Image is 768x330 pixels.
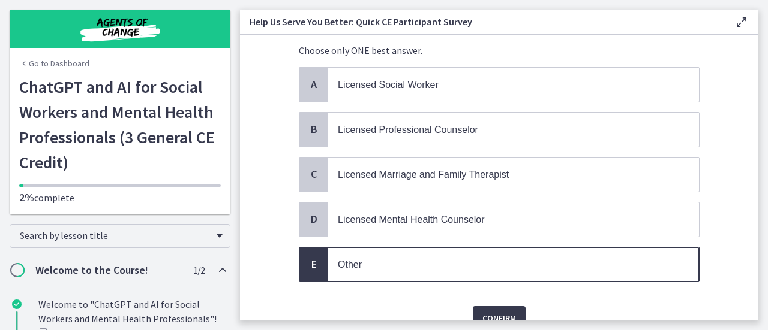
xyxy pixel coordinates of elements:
span: 1 / 2 [193,263,205,277]
span: Licensed Social Worker [338,80,439,90]
span: E [307,257,321,271]
img: Agents of Change [48,14,192,43]
span: A [307,77,321,92]
span: Licensed Marriage and Family Therapist [338,169,509,180]
p: Choose only ONE best answer. [299,43,700,57]
span: Search by lesson title [20,229,211,241]
i: Completed [12,299,22,309]
h2: Welcome to the Course! [35,263,182,277]
span: Licensed Mental Health Counselor [338,214,485,225]
p: complete [19,190,221,205]
span: Confirm [482,311,516,325]
span: B [307,122,321,137]
span: D [307,212,321,226]
div: Search by lesson title [10,224,230,248]
span: 2% [19,190,34,204]
h3: Help Us Serve You Better: Quick CE Participant Survey [250,14,715,29]
span: Licensed Professional Counselor [338,125,478,135]
span: C [307,167,321,181]
button: Confirm [473,306,526,330]
a: Go to Dashboard [19,57,89,69]
span: Other [338,259,362,270]
h1: ChatGPT and AI for Social Workers and Mental Health Professionals (3 General CE Credit) [19,74,221,175]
